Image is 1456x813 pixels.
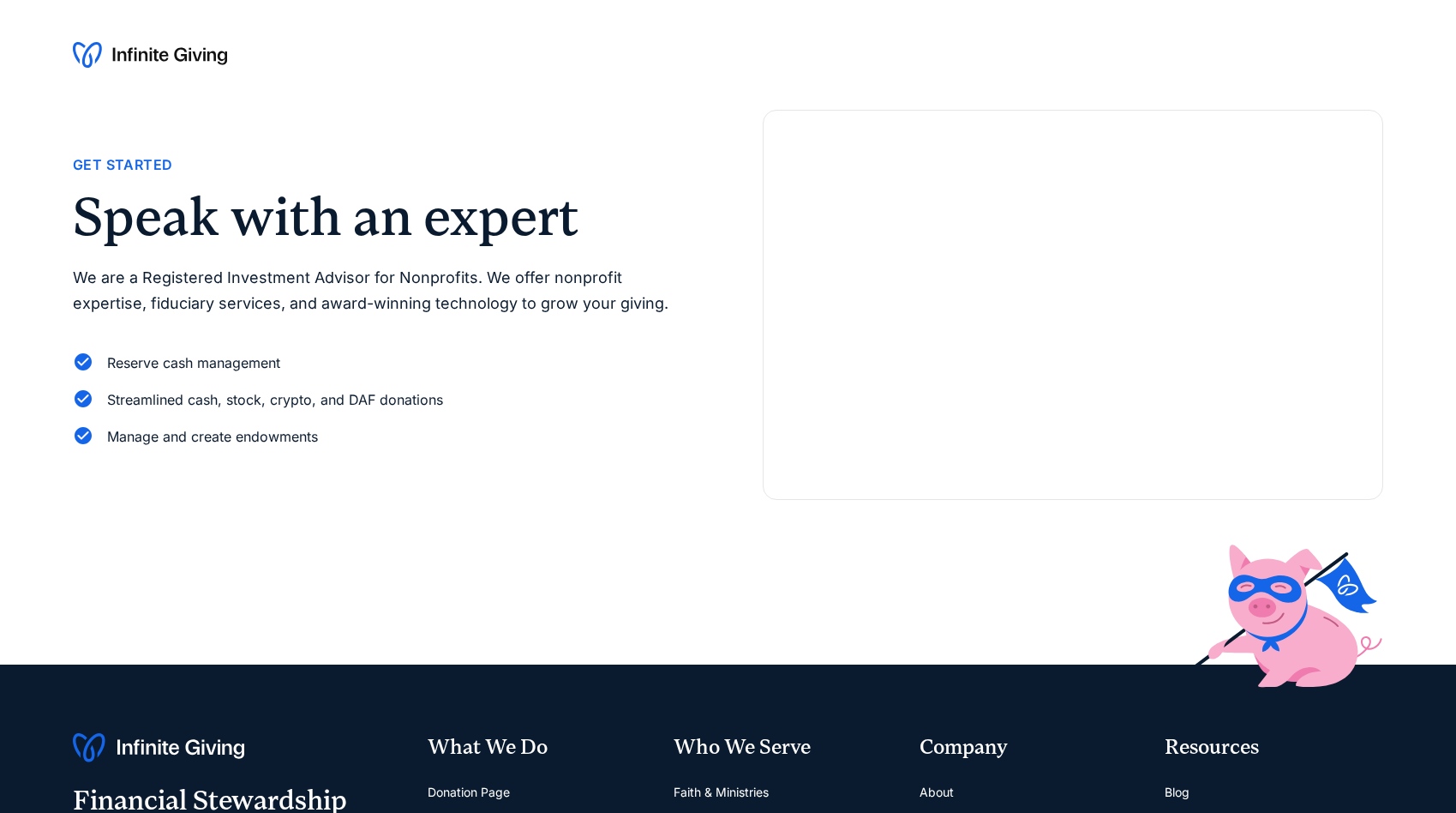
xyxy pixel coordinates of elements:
div: Company [920,733,1138,762]
div: What We Do [428,733,646,762]
a: Blog [1165,775,1189,810]
div: Streamlined cash, stock, crypto, and DAF donations [107,388,443,412]
div: Get Started [73,154,172,177]
p: We are a Registered Investment Advisor for Nonprofits. We offer nonprofit expertise, fiduciary se... [73,265,694,317]
div: Resources [1165,733,1383,762]
div: Reserve cash management [107,352,280,375]
h2: Speak with an expert [73,190,694,244]
div: Who We Serve [674,733,892,762]
a: Faith & Ministries [674,775,769,810]
a: Donation Page [428,775,510,810]
a: About [920,775,954,810]
div: Manage and create endowments [107,425,318,449]
iframe: Form 0 [791,166,1356,472]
